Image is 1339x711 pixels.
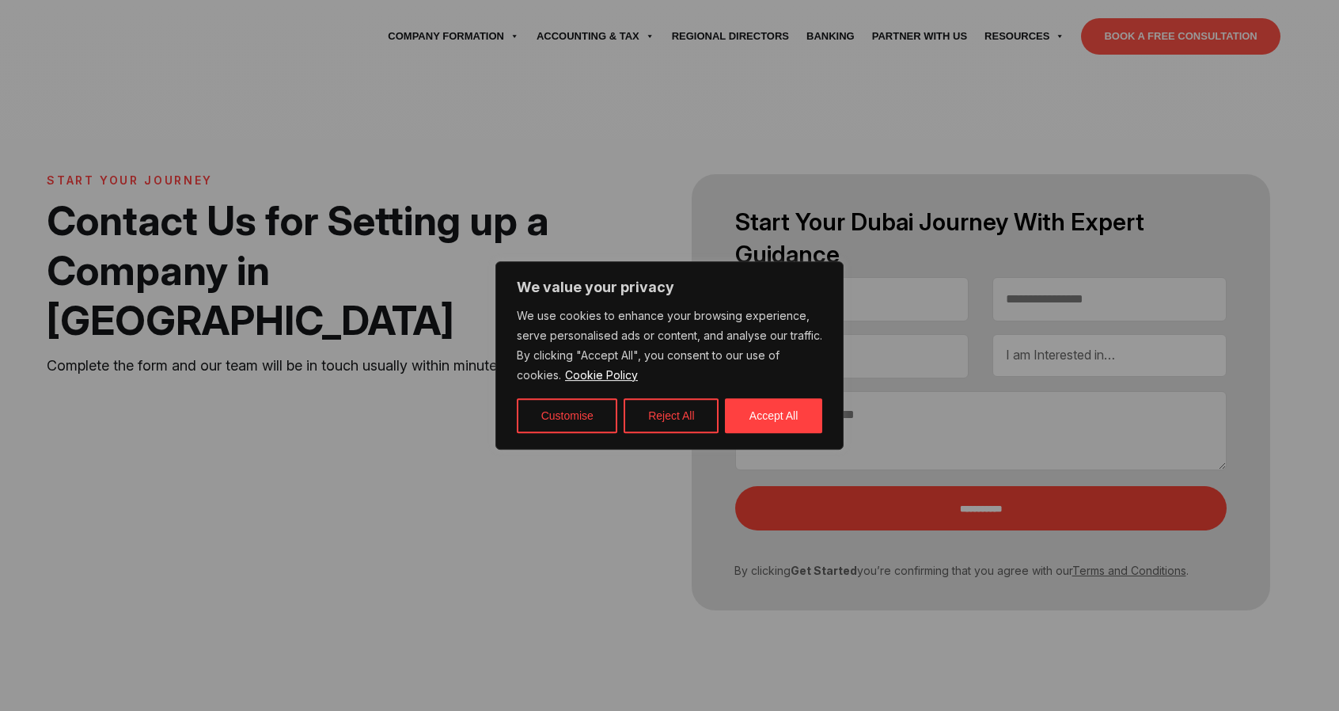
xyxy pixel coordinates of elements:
a: Cookie Policy [564,367,639,382]
button: Customise [517,398,617,433]
div: We value your privacy [495,261,844,450]
button: Reject All [624,398,719,433]
p: We value your privacy [517,278,822,297]
button: Accept All [725,398,822,433]
p: We use cookies to enhance your browsing experience, serve personalised ads or content, and analys... [517,306,822,386]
